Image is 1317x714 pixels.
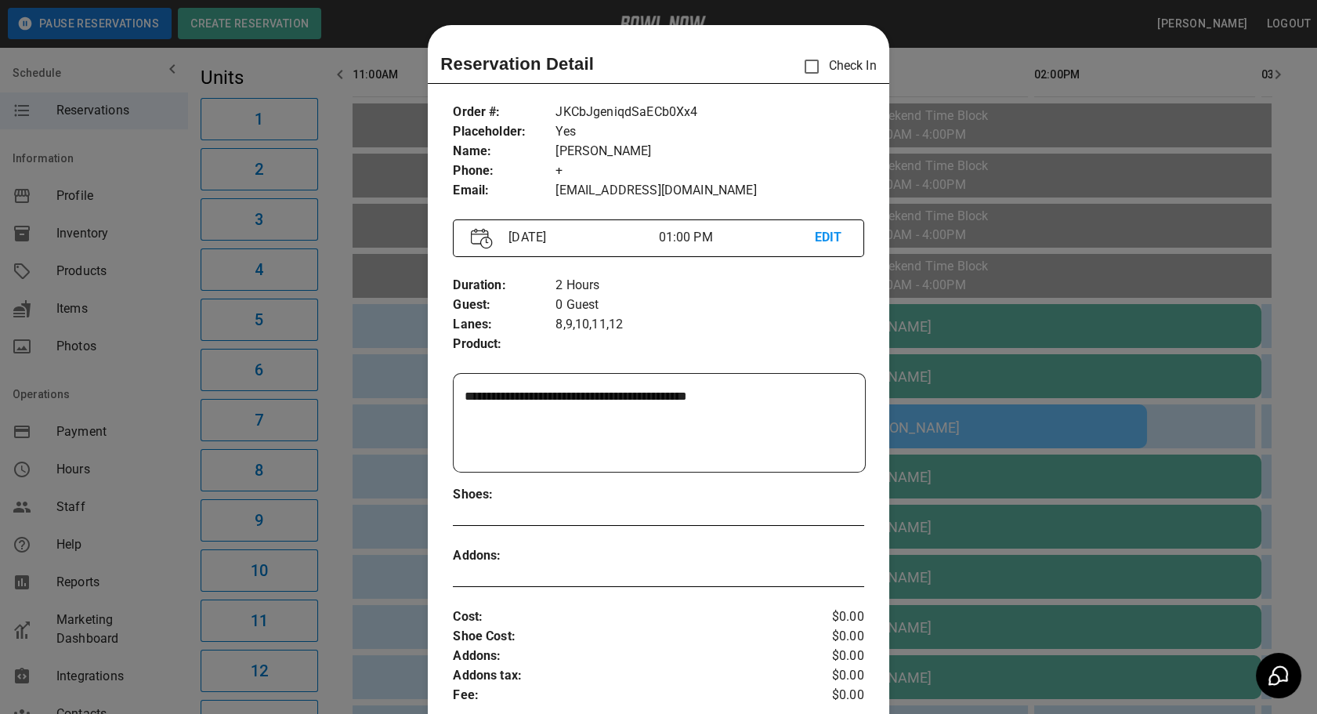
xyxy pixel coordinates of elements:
[555,181,863,201] p: [EMAIL_ADDRESS][DOMAIN_NAME]
[795,50,876,83] p: Check In
[453,122,555,142] p: Placeholder :
[555,315,863,335] p: 8,9,10,11,12
[453,666,795,686] p: Addons tax :
[795,607,863,627] p: $0.00
[453,103,555,122] p: Order # :
[795,627,863,647] p: $0.00
[453,142,555,161] p: Name :
[453,485,555,505] p: Shoes :
[453,686,795,705] p: Fee :
[453,627,795,647] p: Shoe Cost :
[453,295,555,315] p: Guest :
[453,647,795,666] p: Addons :
[453,276,555,295] p: Duration :
[795,647,863,666] p: $0.00
[453,181,555,201] p: Email :
[555,122,863,142] p: Yes
[502,228,658,247] p: [DATE]
[453,607,795,627] p: Cost :
[453,161,555,181] p: Phone :
[453,315,555,335] p: Lanes :
[453,546,555,566] p: Addons :
[555,295,863,315] p: 0 Guest
[815,228,846,248] p: EDIT
[555,276,863,295] p: 2 Hours
[555,103,863,122] p: JKCbJgeniqdSaECb0Xx4
[440,51,594,77] p: Reservation Detail
[453,335,555,354] p: Product :
[795,686,863,705] p: $0.00
[555,161,863,181] p: +
[471,228,493,249] img: Vector
[658,228,814,247] p: 01:00 PM
[555,142,863,161] p: [PERSON_NAME]
[795,666,863,686] p: $0.00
